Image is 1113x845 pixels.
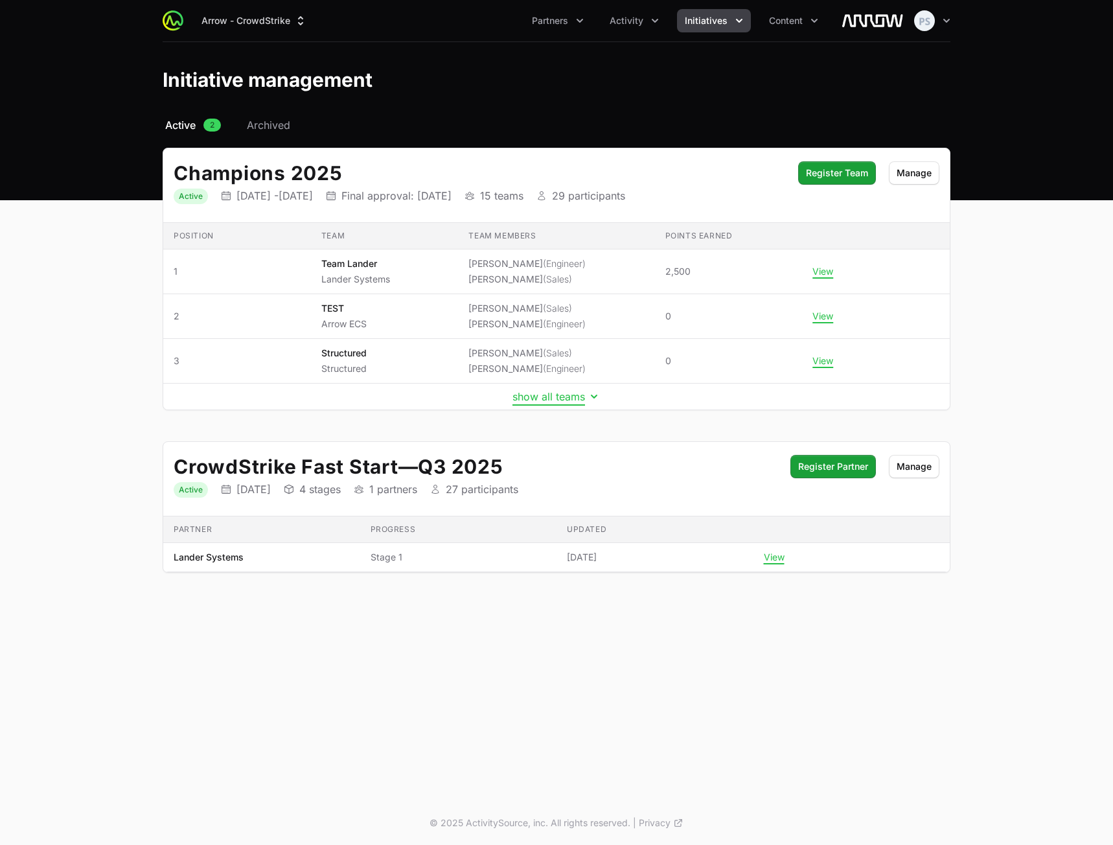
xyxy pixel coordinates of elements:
p: © 2025 ActivitySource, inc. All rights reserved. [430,816,630,829]
span: Manage [897,165,932,181]
div: Initiative details [163,441,950,573]
span: 2 [174,310,301,323]
button: Manage [889,455,939,478]
button: View [812,310,833,322]
th: Updated [556,516,753,543]
p: 1 partners [369,483,417,496]
span: 2,500 [665,265,691,278]
button: View [812,355,833,367]
h1: Initiative management [163,68,373,91]
span: Archived [247,117,290,133]
th: Progress [360,516,557,543]
p: Arrow ECS [321,318,367,330]
p: [DATE] [236,483,271,496]
span: Initiatives [685,14,728,27]
span: | [633,816,636,829]
p: 4 stages [299,483,341,496]
span: 2 [203,119,221,132]
th: Partner [163,516,360,543]
button: Partners [524,9,591,32]
button: Arrow - CrowdStrike [194,9,315,32]
span: Register Team [806,165,868,181]
span: 0 [665,310,671,323]
p: Final approval: [DATE] [341,189,452,202]
button: Register Team [798,161,876,185]
button: Activity [602,9,667,32]
button: show all teams [512,390,601,403]
span: — [398,455,419,478]
p: [DATE] - [DATE] [236,189,313,202]
th: Team [311,223,459,249]
span: (Engineer) [543,258,586,269]
button: View [812,266,833,277]
h2: Champions 2025 [174,161,785,185]
button: Manage [889,161,939,185]
div: Main navigation [183,9,826,32]
div: Supplier switch menu [194,9,315,32]
span: (Sales) [543,347,572,358]
th: Points earned [655,223,803,249]
button: View [764,551,785,563]
a: Privacy [639,816,683,829]
p: Lander Systems [174,551,244,564]
span: Manage [897,459,932,474]
div: Initiative details [163,148,950,410]
div: Initiatives menu [677,9,751,32]
p: Team Lander [321,257,390,270]
span: (Sales) [543,303,572,314]
span: 1 [174,265,301,278]
li: [PERSON_NAME] [468,362,586,375]
div: Content menu [761,9,826,32]
nav: Initiative activity log navigation [163,117,950,133]
a: Active2 [163,117,224,133]
th: Team members [458,223,654,249]
img: Arrow [842,8,904,34]
span: Content [769,14,803,27]
li: [PERSON_NAME] [468,273,586,286]
img: Peter Spillane [914,10,935,31]
p: Lander Systems [321,273,390,286]
span: Active [165,117,196,133]
span: (Engineer) [543,318,586,329]
span: Stage 1 [371,551,547,564]
span: (Engineer) [543,363,586,374]
li: [PERSON_NAME] [468,347,586,360]
span: (Sales) [543,273,572,284]
div: Activity menu [602,9,667,32]
li: [PERSON_NAME] [468,318,586,330]
p: Structured [321,347,367,360]
span: Activity [610,14,643,27]
p: 29 participants [552,189,625,202]
th: Position [163,223,311,249]
h2: CrowdStrike Fast Start Q3 2025 [174,455,777,478]
p: 15 teams [480,189,523,202]
p: Structured [321,362,367,375]
p: 27 participants [446,483,518,496]
p: TEST [321,302,367,315]
span: 0 [665,354,671,367]
img: ActivitySource [163,10,183,31]
button: Initiatives [677,9,751,32]
div: Partners menu [524,9,591,32]
button: Register Partner [790,455,876,478]
span: [DATE] [567,551,597,564]
li: [PERSON_NAME] [468,302,586,315]
span: 3 [174,354,301,367]
button: Content [761,9,826,32]
li: [PERSON_NAME] [468,257,586,270]
span: Register Partner [798,459,868,474]
a: Archived [244,117,293,133]
span: Partners [532,14,568,27]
